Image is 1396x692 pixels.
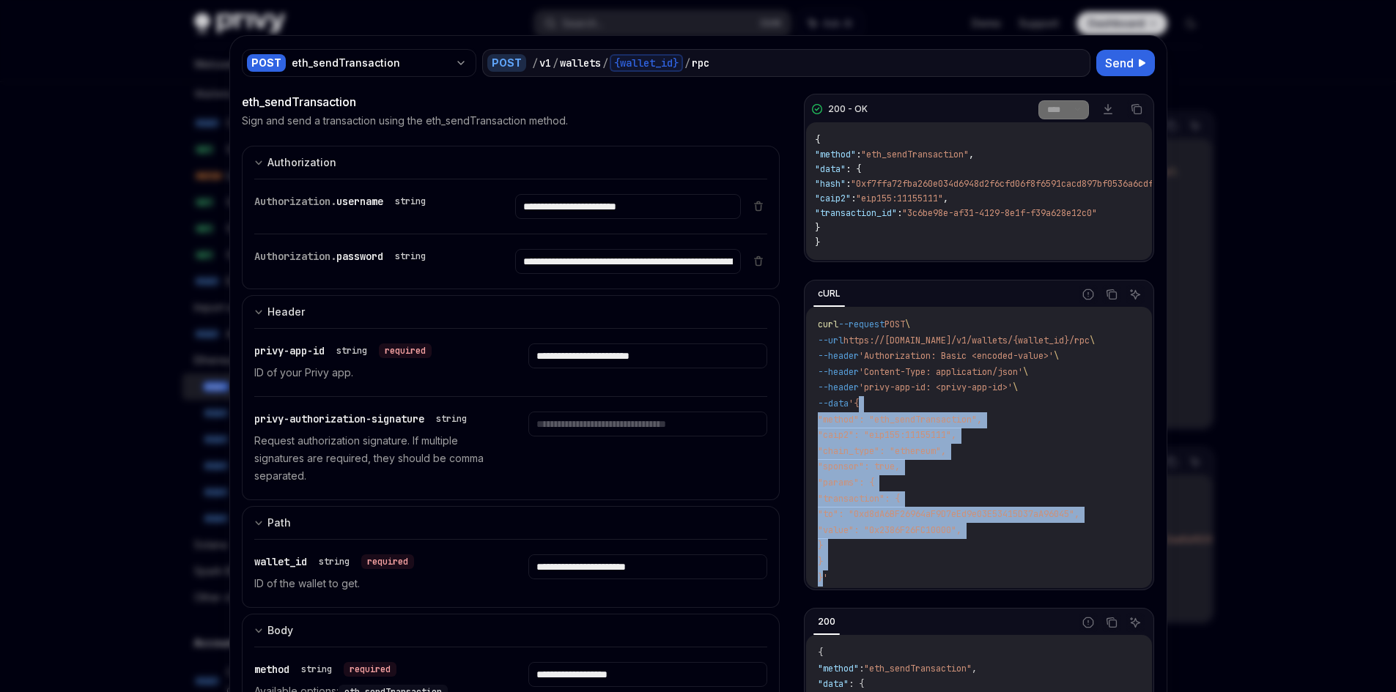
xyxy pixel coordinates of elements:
[818,350,859,362] span: --header
[1013,382,1018,393] span: \
[861,149,969,160] span: "eth_sendTransaction"
[818,445,946,457] span: "chain_type": "ethereum",
[846,163,861,175] span: : {
[1105,54,1134,72] span: Send
[1096,50,1155,76] button: Send
[818,647,823,658] span: {
[818,335,843,346] span: --url
[267,303,305,321] div: Header
[242,506,780,539] button: expand input section
[254,364,493,382] p: ID of your Privy app.
[859,663,864,674] span: :
[818,493,900,505] span: "transaction": {
[684,56,690,70] div: /
[815,193,851,204] span: "caip2"
[292,56,449,70] div: eth_sendTransaction
[336,195,383,208] span: username
[851,193,856,204] span: :
[856,193,943,204] span: "eip155:11155111"
[1079,285,1098,304] button: Report incorrect code
[254,343,432,358] div: privy-app-id
[319,556,350,568] div: string
[1079,613,1098,632] button: Report incorrect code
[859,382,1013,393] span: 'privy-app-id: <privy-app-id>'
[254,555,307,568] span: wallet_id
[818,524,961,536] span: "value": "0x2386F26FC10000",
[1127,100,1146,119] button: Copy the contents from the code block
[1054,350,1059,362] span: \
[815,237,820,248] span: }
[1102,285,1121,304] button: Copy the contents from the code block
[532,56,538,70] div: /
[813,285,845,302] div: cURL
[254,412,473,426] div: privy-authorization-signature
[828,103,868,115] div: 200 - OK
[553,56,558,70] div: /
[815,222,820,234] span: }
[818,461,900,472] span: "sponsor": true,
[254,412,424,425] span: privy-authorization-signature
[254,249,432,264] div: Authorization.password
[1126,613,1145,632] button: Ask AI
[301,663,332,675] div: string
[254,554,414,569] div: wallet_id
[818,663,859,674] span: "method"
[242,295,780,328] button: expand input section
[818,508,1079,520] span: "to": "0xd8dA6BF26964aF9D7eEd9e03E53415D37aA96045",
[1023,366,1028,378] span: \
[813,613,840,630] div: 200
[254,432,493,485] p: Request authorization signature. If multiple signatures are required, they should be comma separa...
[818,556,823,568] span: }
[254,575,493,592] p: ID of the wallet to get.
[846,178,851,190] span: :
[242,614,780,647] button: expand input section
[856,149,861,160] span: :
[818,540,823,551] span: }
[969,149,974,160] span: ,
[818,382,859,393] span: --header
[815,134,820,146] span: {
[849,398,859,409] span: '{
[267,622,293,639] div: Body
[818,429,956,441] span: "caip2": "eip155:11155111",
[859,350,1054,362] span: 'Authorization: Basic <encoded-value>'
[818,477,874,488] span: "params": {
[818,398,849,409] span: --data
[247,54,286,72] div: POST
[1102,613,1121,632] button: Copy the contents from the code block
[610,54,683,72] div: {wallet_id}
[267,154,336,171] div: Authorization
[395,250,426,262] div: string
[849,678,864,690] span: : {
[336,345,367,357] div: string
[242,146,780,179] button: expand input section
[943,193,948,204] span: ,
[1126,285,1145,304] button: Ask AI
[361,554,414,569] div: required
[818,319,838,330] span: curl
[818,366,859,378] span: --header
[539,56,551,70] div: v1
[897,207,902,219] span: :
[560,56,601,70] div: wallets
[818,572,828,584] span: }'
[864,663,972,674] span: "eth_sendTransaction"
[838,319,884,330] span: --request
[884,319,905,330] span: POST
[1090,335,1095,346] span: \
[254,194,432,209] div: Authorization.username
[902,207,1097,219] span: "3c6be98e-af31-4129-8e1f-f39a628e12c0"
[242,93,780,111] div: eth_sendTransaction
[242,48,476,78] button: POSTeth_sendTransaction
[487,54,526,72] div: POST
[254,344,325,357] span: privy-app-id
[602,56,608,70] div: /
[815,149,856,160] span: "method"
[815,178,846,190] span: "hash"
[843,335,1090,346] span: https://[DOMAIN_NAME]/v1/wallets/{wallet_id}/rpc
[818,414,982,425] span: "method": "eth_sendTransaction",
[436,413,467,425] div: string
[905,319,910,330] span: \
[859,366,1023,378] span: 'Content-Type: application/json'
[254,250,336,263] span: Authorization.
